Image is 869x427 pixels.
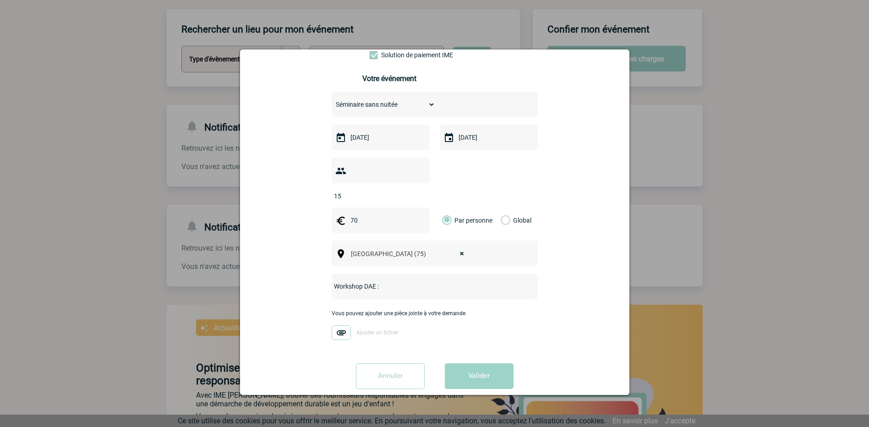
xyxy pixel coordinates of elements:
label: Global [501,208,507,233]
label: Par personne [442,208,452,233]
span: Paris (75) [347,247,473,260]
p: Vous pouvez ajouter une pièce jointe à votre demande [332,310,538,317]
input: Date de fin [456,131,519,143]
input: Nom de l'événement [332,280,514,292]
input: Budget HT [348,214,411,226]
button: Valider [445,363,514,389]
input: Annuler [356,363,425,389]
input: Nombre de participants [332,190,418,202]
span: × [460,247,464,260]
label: Conformité aux process achat client, Prise en charge de la facturation, Mutualisation de plusieur... [370,51,410,59]
h3: Votre événement [362,74,507,83]
input: Date de début [348,131,411,143]
span: Ajouter un fichier [356,329,399,336]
